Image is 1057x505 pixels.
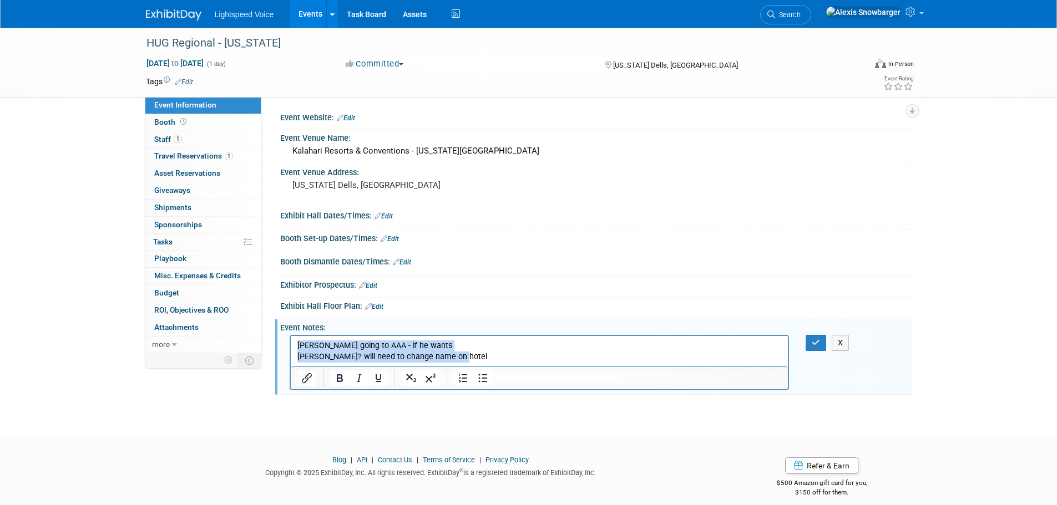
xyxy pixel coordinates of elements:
[402,370,421,386] button: Subscript
[332,456,346,464] a: Blog
[378,456,412,464] a: Contact Us
[143,33,849,53] div: HUG Regional - [US_STATE]
[280,164,912,178] div: Event Venue Address:
[292,180,531,190] pre: [US_STATE] Dells, [GEOGRAPHIC_DATA]
[459,467,463,473] sup: ®
[280,319,912,333] div: Event Notes:
[146,465,716,478] div: Copyright © 2025 ExhibitDay, Inc. All rights reserved. ExhibitDay is a registered trademark of Ex...
[348,456,355,464] span: |
[883,76,913,81] div: Event Rating
[215,10,274,19] span: Lightspeed Voice
[732,488,912,497] div: $150 off for them.
[826,6,901,18] img: Alexis Snowbarger
[178,118,189,126] span: Booth not reserved yet
[760,5,811,24] a: Search
[153,237,173,246] span: Tasks
[775,11,801,19] span: Search
[145,131,261,148] a: Staff1
[154,254,186,263] span: Playbook
[145,302,261,319] a: ROI, Objectives & ROO
[375,212,393,220] a: Edit
[297,370,316,386] button: Insert/edit link
[369,456,376,464] span: |
[342,58,408,70] button: Committed
[154,100,216,109] span: Event Information
[369,370,388,386] button: Underline
[152,340,170,349] span: more
[225,152,233,160] span: 1
[423,456,475,464] a: Terms of Service
[154,288,179,297] span: Budget
[154,203,191,212] span: Shipments
[280,109,912,124] div: Event Website:
[145,97,261,114] a: Event Information
[145,336,261,353] a: more
[875,59,886,68] img: Format-Inperson.png
[146,76,193,87] td: Tags
[146,58,204,68] span: [DATE] [DATE]
[359,282,377,289] a: Edit
[280,207,912,222] div: Exhibit Hall Dates/Times:
[350,370,368,386] button: Italic
[291,336,788,366] iframe: Rich Text Area
[145,114,261,131] a: Booth
[154,118,189,126] span: Booth
[206,60,226,68] span: (1 day)
[280,277,912,291] div: Exhibitor Prospectus:
[219,353,239,368] td: Personalize Event Tab Strip
[485,456,529,464] a: Privacy Policy
[381,235,399,243] a: Edit
[154,151,233,160] span: Travel Reservations
[146,9,201,21] img: ExhibitDay
[421,370,440,386] button: Superscript
[145,200,261,216] a: Shipments
[238,353,261,368] td: Toggle Event Tabs
[145,234,261,251] a: Tasks
[145,251,261,267] a: Playbook
[280,298,912,312] div: Exhibit Hall Floor Plan:
[280,230,912,244] div: Booth Set-up Dates/Times:
[289,142,903,160] div: Kalahari Resorts & Conventions - [US_STATE][GEOGRAPHIC_DATA]
[145,165,261,182] a: Asset Reservations
[337,114,355,122] a: Edit
[145,148,261,165] a: Travel Reservations1
[154,169,220,177] span: Asset Reservations
[154,305,229,314] span: ROI, Objectives & ROO
[145,268,261,284] a: Misc. Expenses & Credits
[330,370,349,386] button: Bold
[175,78,193,86] a: Edit
[477,456,484,464] span: |
[365,303,383,310] a: Edit
[613,61,738,69] span: [US_STATE] Dells, [GEOGRAPHIC_DATA]
[154,220,202,229] span: Sponsorships
[454,370,473,386] button: Numbered list
[800,58,914,74] div: Event Format
[393,258,411,266] a: Edit
[154,323,199,331] span: Attachments
[732,471,912,497] div: $500 Amazon gift card for you,
[145,319,261,336] a: Attachments
[280,253,912,268] div: Booth Dismantle Dates/Times:
[154,271,241,280] span: Misc. Expenses & Credits
[785,457,858,474] a: Refer & Earn
[145,217,261,233] a: Sponsorships
[170,59,180,68] span: to
[357,456,367,464] a: API
[174,135,182,143] span: 1
[414,456,421,464] span: |
[145,182,261,199] a: Giveaways
[473,370,492,386] button: Bullet list
[832,335,849,351] button: X
[888,60,914,68] div: In-Person
[154,135,182,144] span: Staff
[145,285,261,302] a: Budget
[280,130,912,144] div: Event Venue Name:
[154,186,190,195] span: Giveaways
